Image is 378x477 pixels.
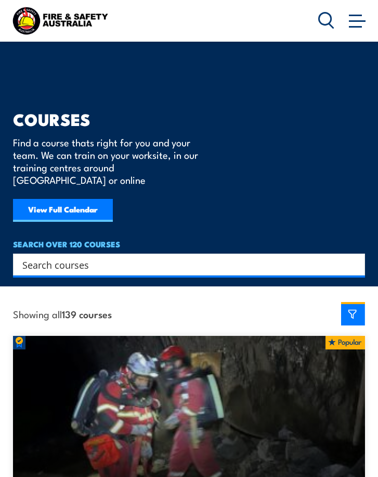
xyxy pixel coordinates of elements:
[62,307,112,321] strong: 139 courses
[13,237,365,251] h4: SEARCH OVER 120 COURSES
[13,199,113,222] a: View Full Calendar
[24,257,344,272] form: Search form
[13,308,112,319] span: Showing all
[13,111,213,126] h1: COURSES
[13,136,203,186] p: Find a course thats right for you and your team. We can train on your worksite, in our training c...
[22,257,342,272] input: Search input
[347,257,361,272] button: Search magnifier button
